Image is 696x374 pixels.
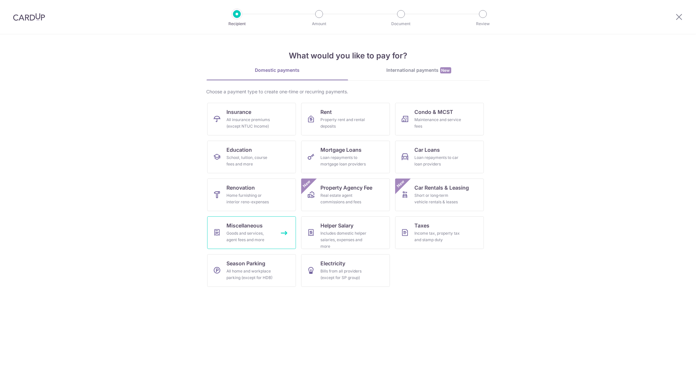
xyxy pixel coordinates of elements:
span: Taxes [415,222,430,229]
span: Mortgage Loans [321,146,362,154]
div: Home furnishing or interior reno-expenses [227,192,274,205]
a: EducationSchool, tuition, course fees and more [207,141,296,173]
div: International payments [348,67,490,74]
div: All home and workplace parking (except for HDB) [227,268,274,281]
a: Car Rentals & LeasingShort or long‑term vehicle rentals & leasesNew [395,179,484,211]
p: Review [459,21,507,27]
div: Goods and services, agent fees and more [227,230,274,243]
a: TaxesIncome tax, property tax and stamp duty [395,216,484,249]
div: School, tuition, course fees and more [227,154,274,167]
a: MiscellaneousGoods and services, agent fees and more [207,216,296,249]
span: New [395,179,406,189]
span: Helper Salary [321,222,354,229]
div: Real estate agent commissions and fees [321,192,368,205]
div: Loan repayments to mortgage loan providers [321,154,368,167]
span: Renovation [227,184,255,192]
a: RentProperty rent and rental deposits [301,103,390,135]
div: Domestic payments [207,67,348,73]
p: Recipient [213,21,261,27]
span: Car Rentals & Leasing [415,184,469,192]
div: All insurance premiums (except NTUC Income) [227,117,274,130]
a: Helper SalaryIncludes domestic helper salaries, expenses and more [301,216,390,249]
span: Rent [321,108,332,116]
span: Electricity [321,259,346,267]
div: Bills from all providers (except for SP group) [321,268,368,281]
span: Condo & MCST [415,108,454,116]
div: Choose a payment type to create one-time or recurring payments. [207,88,490,95]
div: Short or long‑term vehicle rentals & leases [415,192,462,205]
a: ElectricityBills from all providers (except for SP group) [301,254,390,287]
span: New [440,67,451,73]
span: New [301,179,312,189]
a: InsuranceAll insurance premiums (except NTUC Income) [207,103,296,135]
span: Season Parking [227,259,266,267]
span: Car Loans [415,146,440,154]
a: Season ParkingAll home and workplace parking (except for HDB) [207,254,296,287]
span: Insurance [227,108,252,116]
span: Miscellaneous [227,222,263,229]
a: Condo & MCSTMaintenance and service fees [395,103,484,135]
p: Amount [295,21,343,27]
span: Property Agency Fee [321,184,373,192]
div: Includes domestic helper salaries, expenses and more [321,230,368,250]
div: Maintenance and service fees [415,117,462,130]
div: Loan repayments to car loan providers [415,154,462,167]
span: Education [227,146,252,154]
h4: What would you like to pay for? [207,50,490,62]
img: CardUp [13,13,45,21]
div: Property rent and rental deposits [321,117,368,130]
a: Property Agency FeeReal estate agent commissions and feesNew [301,179,390,211]
a: RenovationHome furnishing or interior reno-expenses [207,179,296,211]
div: Income tax, property tax and stamp duty [415,230,462,243]
p: Document [377,21,425,27]
a: Car LoansLoan repayments to car loan providers [395,141,484,173]
a: Mortgage LoansLoan repayments to mortgage loan providers [301,141,390,173]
